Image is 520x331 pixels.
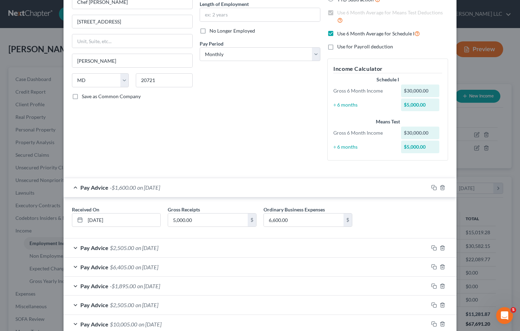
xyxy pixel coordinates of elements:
div: Means Test [333,118,442,125]
input: Enter zip... [136,73,193,87]
span: Received On [72,207,99,212]
input: Enter city... [72,54,192,67]
span: $6,405.00 [110,264,134,270]
iframe: Intercom live chat [496,307,513,324]
label: Length of Employment [200,0,249,8]
div: ÷ 6 months [330,143,398,150]
span: Save as Common Company [82,93,141,99]
label: Gross Receipts [168,206,200,213]
span: $2,505.00 [110,244,134,251]
span: -$1,895.00 [110,283,136,289]
div: $5,000.00 [401,141,440,153]
div: $ [344,214,352,227]
input: MM/DD/YYYY [85,214,160,227]
span: Use 6 Month Average for Schedule I [337,31,414,36]
div: Schedule I [333,76,442,83]
span: on [DATE] [135,302,158,308]
span: on [DATE] [137,283,160,289]
span: $2,505.00 [110,302,134,308]
span: Pay Advice [80,283,108,289]
span: Pay Advice [80,302,108,308]
input: Enter address... [72,15,192,28]
span: $10,005.00 [110,321,137,327]
span: Use 6 Month Average for Means Test Deductions [337,9,443,15]
label: Ordinary Business Expenses [264,206,325,213]
input: 0.00 [168,214,248,227]
span: on [DATE] [135,244,158,251]
input: Unit, Suite, etc... [72,34,192,48]
input: 0.00 [264,214,344,227]
span: Pay Advice [80,264,108,270]
span: Pay Advice [80,184,108,191]
span: Pay Advice [80,244,108,251]
div: $5,000.00 [401,99,440,111]
div: $30,000.00 [401,127,440,139]
span: Use for Payroll deduction [337,43,393,49]
input: ex: 2 years [200,8,320,21]
span: Pay Advice [80,321,108,327]
span: -$1,600.00 [110,184,136,191]
span: 5 [511,307,516,313]
div: ÷ 6 months [330,101,398,108]
span: on [DATE] [137,184,160,191]
span: Pay Period [200,41,224,47]
div: $30,000.00 [401,85,440,97]
div: $ [248,214,256,227]
div: Gross 6 Month Income [330,87,398,94]
span: on [DATE] [135,264,158,270]
h5: Income Calculator [333,65,442,73]
div: Gross 6 Month Income [330,129,398,136]
span: No Longer Employed [209,28,255,34]
span: on [DATE] [139,321,161,327]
